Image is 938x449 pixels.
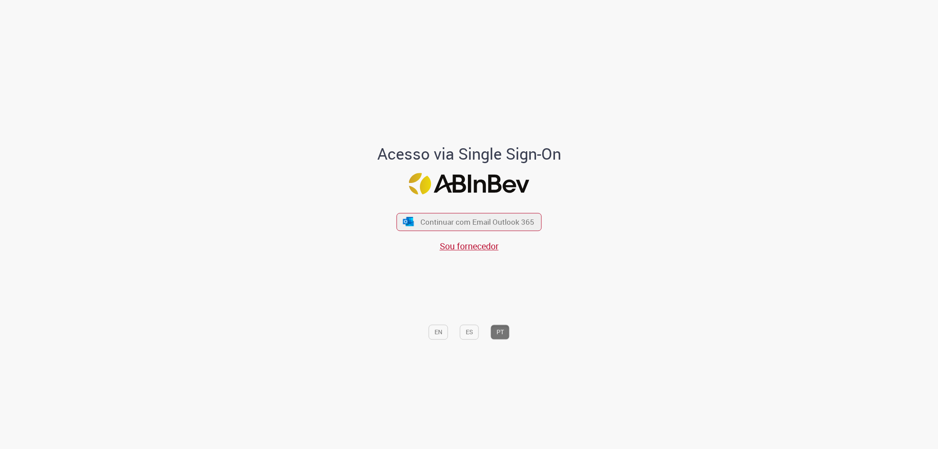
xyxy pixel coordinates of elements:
span: Continuar com Email Outlook 365 [420,217,534,227]
a: Sou fornecedor [440,240,499,252]
h1: Acesso via Single Sign-On [347,145,591,163]
button: ES [460,325,479,339]
button: EN [429,325,448,339]
img: ícone Azure/Microsoft 360 [402,217,414,226]
button: PT [491,325,510,339]
img: Logo ABInBev [409,173,529,195]
button: ícone Azure/Microsoft 360 Continuar com Email Outlook 365 [397,213,542,231]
